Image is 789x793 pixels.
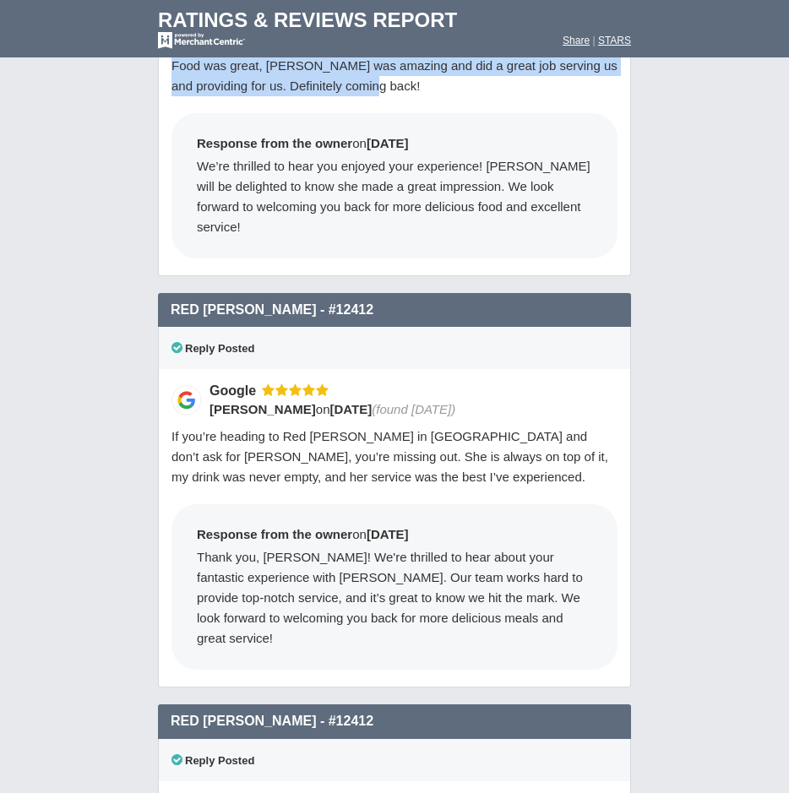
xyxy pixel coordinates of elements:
[372,402,455,416] span: (found [DATE])
[197,527,352,541] span: Response from the owner
[563,35,590,46] a: Share
[197,547,592,649] div: Thank you, [PERSON_NAME]! We're thrilled to hear about your fantastic experience with [PERSON_NAM...
[592,35,595,46] span: |
[209,400,607,418] div: on
[171,385,201,415] img: Google
[197,136,352,150] span: Response from the owner
[197,134,592,156] div: on
[197,156,592,237] div: We’re thrilled to hear you enjoyed your experience! [PERSON_NAME] will be delighted to know she m...
[171,58,618,93] span: Food was great, [PERSON_NAME] was amazing and did a great job serving us and providing for us. De...
[598,35,631,46] a: STARS
[197,525,592,547] div: on
[367,136,409,150] span: [DATE]
[209,402,316,416] span: [PERSON_NAME]
[171,302,373,317] span: Red [PERSON_NAME] - #12412
[171,714,373,728] span: Red [PERSON_NAME] - #12412
[171,342,254,355] span: Reply Posted
[171,754,254,767] span: Reply Posted
[330,402,373,416] span: [DATE]
[367,527,409,541] span: [DATE]
[209,382,262,399] div: Google
[158,32,245,49] img: mc-powered-by-logo-white-103.png
[171,429,608,484] span: If you’re heading to Red [PERSON_NAME] in [GEOGRAPHIC_DATA] and don’t ask for [PERSON_NAME], you’...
